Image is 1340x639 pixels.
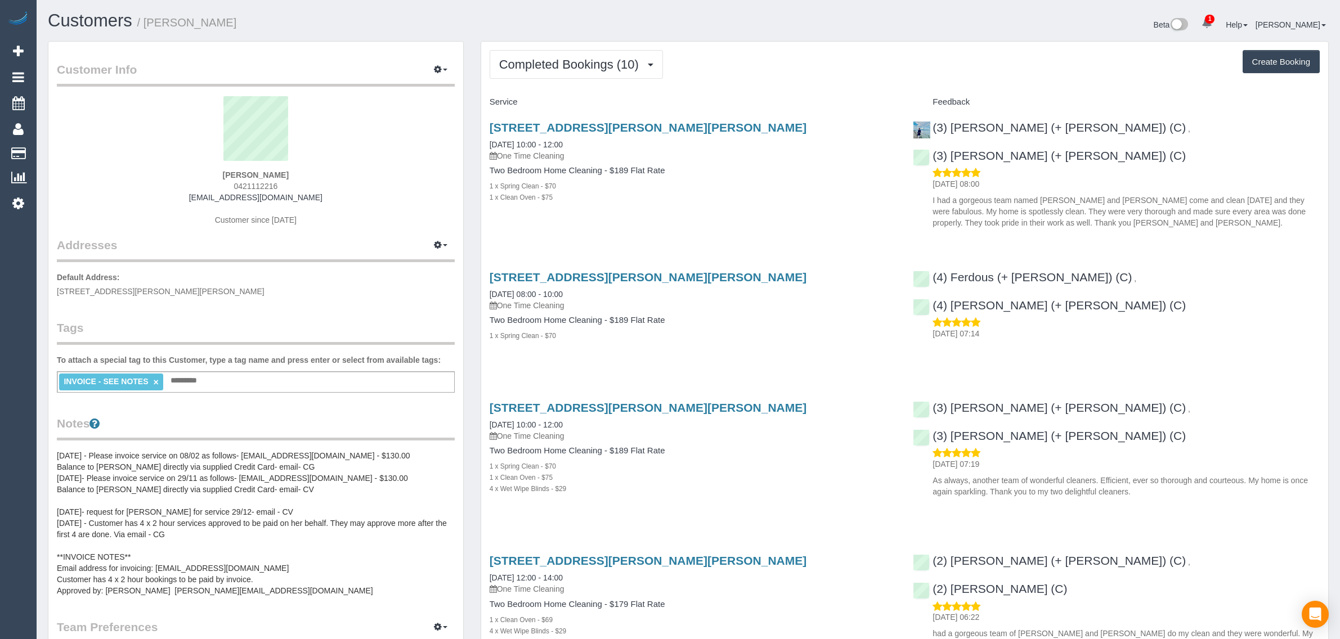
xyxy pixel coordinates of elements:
a: 1 [1196,11,1218,36]
img: Automaid Logo [7,11,29,27]
h4: Feedback [913,97,1320,107]
span: INVOICE - SEE NOTES [64,377,148,386]
p: I had a gorgeous team named [PERSON_NAME] and [PERSON_NAME] come and clean [DATE] and they were f... [933,195,1320,228]
a: [DATE] 10:00 - 12:00 [490,140,563,149]
h4: Two Bedroom Home Cleaning - $189 Flat Rate [490,316,897,325]
small: 4 x Wet Wipe Blinds - $29 [490,627,567,635]
a: [DATE] 12:00 - 14:00 [490,573,563,582]
img: (3) Arifin (+ Fatema) (C) [913,121,930,138]
label: To attach a special tag to this Customer, type a tag name and press enter or select from availabl... [57,354,441,366]
a: (2) [PERSON_NAME] (C) [913,582,1067,595]
button: Completed Bookings (10) [490,50,663,79]
a: (4) Ferdous (+ [PERSON_NAME]) (C) [913,271,1132,283]
a: [DATE] 08:00 - 10:00 [490,290,563,299]
legend: Tags [57,319,455,345]
a: [STREET_ADDRESS][PERSON_NAME][PERSON_NAME] [490,121,807,134]
a: (2) [PERSON_NAME] (+ [PERSON_NAME]) (C) [913,554,1186,567]
a: Customers [48,11,132,30]
a: (3) [PERSON_NAME] (+ [PERSON_NAME]) (C) [913,121,1186,134]
span: , [1188,404,1190,413]
a: [STREET_ADDRESS][PERSON_NAME][PERSON_NAME] [490,554,807,567]
small: 1 x Spring Clean - $70 [490,332,556,340]
a: × [153,377,158,387]
a: (3) [PERSON_NAME] (+ [PERSON_NAME]) (C) [913,401,1186,414]
label: Default Address: [57,272,120,283]
span: , [1188,124,1190,133]
span: , [1188,557,1190,566]
span: 1 [1205,15,1214,24]
p: [DATE] 06:22 [933,611,1320,623]
span: [STREET_ADDRESS][PERSON_NAME][PERSON_NAME] [57,287,265,296]
p: As always, another team of wonderful cleaners. Efficient, ever so thorough and courteous. My home... [933,475,1320,497]
legend: Notes [57,415,455,440]
small: 1 x Spring Clean - $70 [490,462,556,470]
small: 1 x Spring Clean - $70 [490,182,556,190]
h4: Two Bedroom Home Cleaning - $189 Flat Rate [490,166,897,175]
span: Completed Bookings (10) [499,57,644,71]
small: 1 x Clean Oven - $75 [490,193,553,201]
h4: Service [490,97,897,107]
img: New interface [1169,18,1188,33]
a: (3) [PERSON_NAME] (+ [PERSON_NAME]) (C) [913,429,1186,442]
small: 4 x Wet Wipe Blinds - $29 [490,485,567,493]
p: One Time Cleaning [490,150,897,161]
a: Help [1226,20,1248,29]
button: Create Booking [1243,50,1320,74]
a: [STREET_ADDRESS][PERSON_NAME][PERSON_NAME] [490,271,807,283]
p: One Time Cleaning [490,430,897,442]
a: (4) [PERSON_NAME] (+ [PERSON_NAME]) (C) [913,299,1186,312]
a: [EMAIL_ADDRESS][DOMAIN_NAME] [189,193,322,202]
span: , [1134,274,1136,283]
strong: [PERSON_NAME] [223,170,289,179]
small: / [PERSON_NAME] [137,16,237,29]
p: [DATE] 07:19 [933,458,1320,470]
p: [DATE] 08:00 [933,178,1320,190]
small: 1 x Clean Oven - $75 [490,474,553,481]
h4: Two Bedroom Home Cleaning - $179 Flat Rate [490,600,897,609]
a: [STREET_ADDRESS][PERSON_NAME][PERSON_NAME] [490,401,807,414]
p: One Time Cleaning [490,583,897,595]
h4: Two Bedroom Home Cleaning - $189 Flat Rate [490,446,897,456]
p: One Time Cleaning [490,300,897,311]
a: Beta [1154,20,1189,29]
legend: Customer Info [57,61,455,87]
a: [PERSON_NAME] [1256,20,1326,29]
a: [DATE] 10:00 - 12:00 [490,420,563,429]
p: [DATE] 07:14 [933,328,1320,339]
pre: [DATE] - Please invoice service on 08/02 as follows- [EMAIL_ADDRESS][DOMAIN_NAME] - $130.00 Balan... [57,450,455,596]
div: Open Intercom Messenger [1302,601,1329,628]
span: 0421112216 [234,182,277,191]
span: Customer since [DATE] [215,215,297,224]
small: 1 x Clean Oven - $69 [490,616,553,624]
a: (3) [PERSON_NAME] (+ [PERSON_NAME]) (C) [913,149,1186,162]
